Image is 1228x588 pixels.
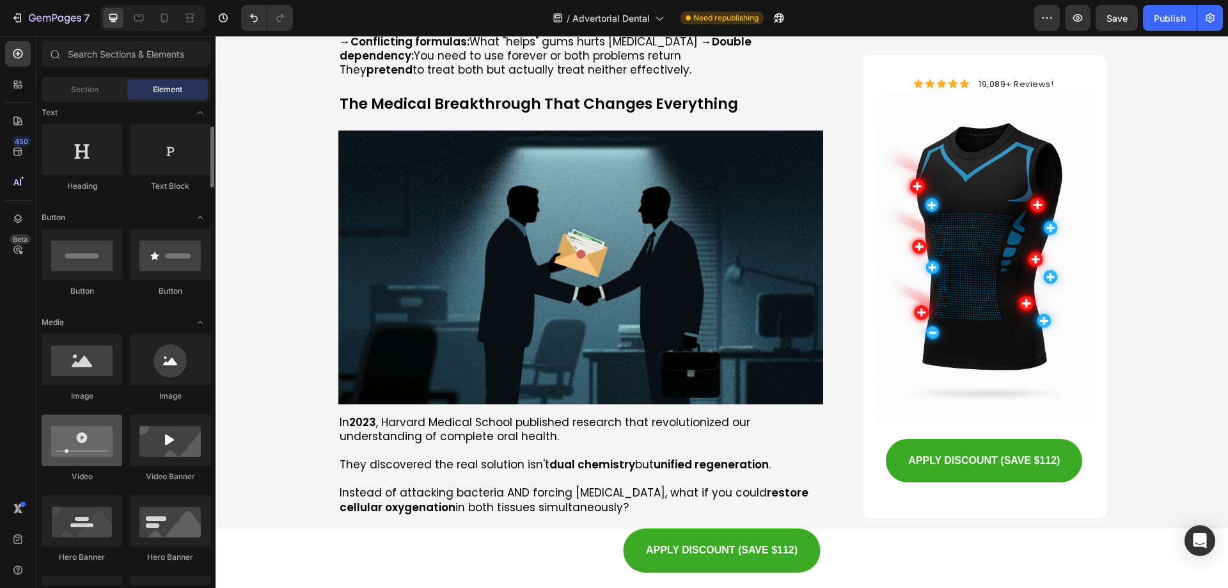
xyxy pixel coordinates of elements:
[124,450,607,478] p: Instead of attacking bacteria AND forcing [MEDICAL_DATA], what if you could in both tissues simul...
[124,422,607,436] p: They discovered the real solution isn't but .
[42,285,122,297] div: Button
[130,471,210,482] div: Video Banner
[42,317,64,328] span: Media
[241,5,293,31] div: Undo/Redo
[12,136,31,147] div: 450
[430,505,582,524] p: APPLY DISCOUNT (SAVE $112)
[693,416,844,434] p: APPLY DISCOUNT (SAVE $112)
[84,10,90,26] p: 7
[71,84,98,95] span: Section
[124,492,593,521] strong: dual [MEDICAL_DATA] therapy (660nm + 850nm) for gum regeneration AND natural [MEDICAL_DATA]
[130,552,210,563] div: Hero Banner
[124,59,607,78] p: The Medical Breakthrough That Changes Everything
[334,421,420,436] strong: dual chemistry
[124,379,607,408] p: In , Harvard Medical School published research that revolutionized our understanding of complete ...
[567,12,570,25] span: /
[130,180,210,192] div: Text Block
[1143,5,1197,31] button: Publish
[5,5,95,31] button: 7
[10,234,31,244] div: Beta
[670,403,867,447] a: APPLY DISCOUNT (SAVE $112)
[42,390,122,402] div: Image
[153,84,182,95] span: Element
[438,421,553,436] strong: unified regeneration
[216,36,1228,588] iframe: Design area
[763,42,838,54] span: 19,089+ Reviews!
[658,56,879,388] img: gempages_580656701712106067-f543156f-e9ad-41e5-ba48-2370b4da26ef.png
[42,471,122,482] div: Video
[693,12,759,24] span: Need republishing
[408,493,604,537] a: APPLY DISCOUNT (SAVE $112)
[1096,5,1138,31] button: Save
[190,207,210,228] span: Toggle open
[572,12,650,25] span: Advertorial Dental
[124,27,607,41] p: They to treat both but actually treat neither effectively.
[42,212,65,223] span: Button
[130,390,210,402] div: Image
[42,41,210,67] input: Search Sections & Elements
[190,102,210,123] span: Toggle open
[190,312,210,333] span: Toggle open
[130,285,210,297] div: Button
[42,107,58,118] span: Text
[42,552,122,563] div: Hero Banner
[1106,13,1128,24] span: Save
[1185,525,1215,556] div: Open Intercom Messenger
[1154,12,1186,25] div: Publish
[124,449,593,479] strong: restore cellular oxygenation
[151,26,197,42] strong: pretend
[123,95,608,369] img: gempages_580656701712106067-ec773135-c368-4dd8-b767-fa1e912caf79.png
[42,180,122,192] div: Heading
[134,379,161,394] strong: 2023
